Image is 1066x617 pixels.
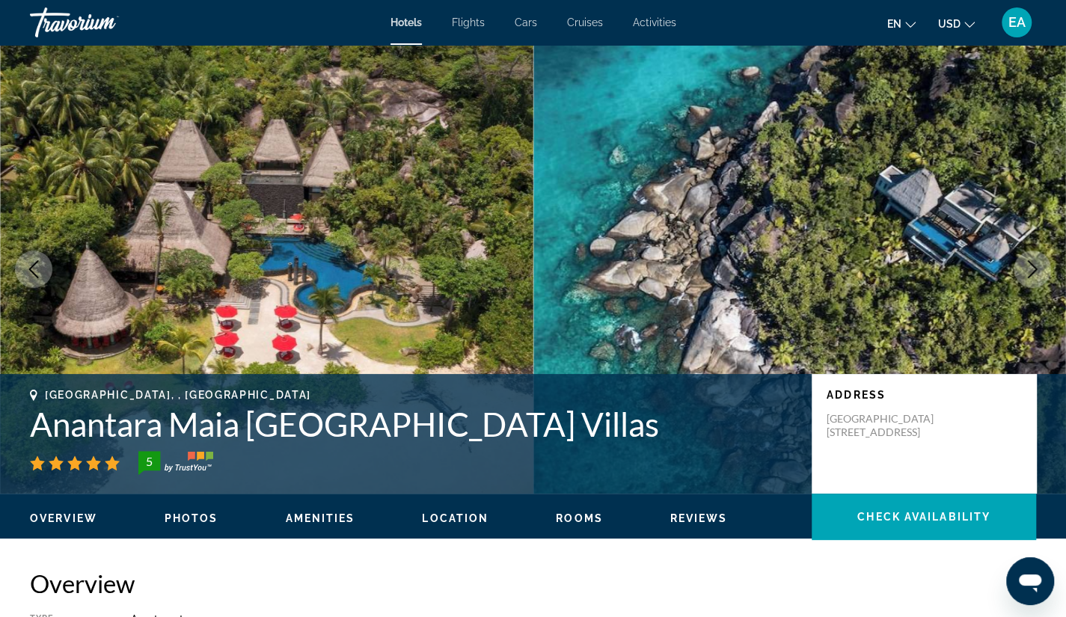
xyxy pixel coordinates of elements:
span: EA [1008,15,1026,30]
button: Overview [30,512,97,525]
a: Cars [515,16,537,28]
img: trustyou-badge-hor.svg [138,451,213,475]
span: Overview [30,512,97,524]
button: User Menu [997,7,1036,38]
p: [GEOGRAPHIC_DATA][STREET_ADDRESS] [827,412,946,439]
span: Amenities [285,512,355,524]
button: Check Availability [812,494,1036,540]
span: en [887,18,901,30]
button: Reviews [670,512,728,525]
p: Address [827,389,1021,401]
h1: Anantara Maia [GEOGRAPHIC_DATA] Villas [30,405,797,443]
button: Next image [1014,251,1051,288]
iframe: Кнопка запуска окна обмена сообщениями [1006,557,1054,605]
button: Change language [887,13,916,34]
button: Photos [165,512,218,525]
button: Change currency [938,13,975,34]
a: Flights [452,16,485,28]
span: Photos [165,512,218,524]
a: Cruises [567,16,603,28]
button: Amenities [285,512,355,525]
button: Previous image [15,251,52,288]
span: Reviews [670,512,728,524]
span: Check Availability [857,511,990,523]
h2: Overview [30,568,1036,598]
button: Location [422,512,488,525]
span: Rooms [556,512,603,524]
span: USD [938,18,961,30]
span: Location [422,512,488,524]
a: Travorium [30,3,180,42]
button: Rooms [556,512,603,525]
a: Activities [633,16,676,28]
span: [GEOGRAPHIC_DATA], , [GEOGRAPHIC_DATA] [45,389,311,401]
div: 5 [134,452,164,470]
a: Hotels [390,16,422,28]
